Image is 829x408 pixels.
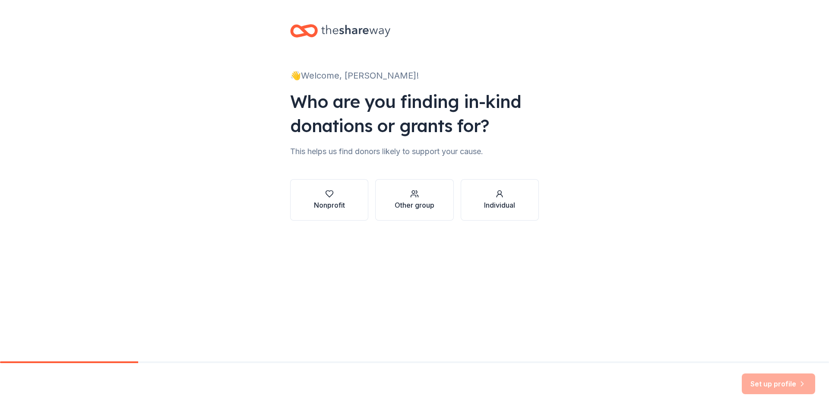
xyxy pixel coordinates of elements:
[290,89,539,138] div: Who are you finding in-kind donations or grants for?
[290,69,539,82] div: 👋 Welcome, [PERSON_NAME]!
[484,200,515,210] div: Individual
[314,200,345,210] div: Nonprofit
[461,179,539,221] button: Individual
[290,145,539,158] div: This helps us find donors likely to support your cause.
[375,179,453,221] button: Other group
[395,200,434,210] div: Other group
[290,179,368,221] button: Nonprofit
